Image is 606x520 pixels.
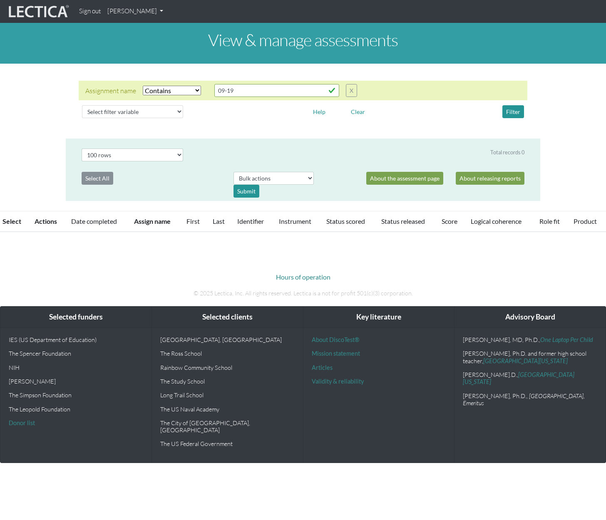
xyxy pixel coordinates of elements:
a: Help [309,107,329,115]
button: Clear [347,105,369,118]
div: Total records 0 [490,149,524,156]
a: Logical coherence [471,217,522,225]
a: About releasing reports [456,172,524,185]
p: The Leopold Foundation [9,406,143,413]
a: Last [213,217,225,225]
a: About the assessment page [366,172,443,185]
em: , [GEOGRAPHIC_DATA], Emeritus [463,392,585,406]
th: Actions [30,211,66,232]
p: Long Trail School [160,391,295,399]
p: [PERSON_NAME] [9,378,143,385]
a: About DiscoTest® [312,336,359,343]
p: The Study School [160,378,295,385]
a: Donor list [9,419,35,426]
p: Rainbow Community School [160,364,295,371]
a: Mission statement [312,350,360,357]
a: First [186,217,200,225]
button: X [346,84,357,97]
a: Instrument [279,217,311,225]
img: lecticalive [7,4,69,20]
div: Submit [233,185,259,198]
a: [PERSON_NAME] [104,3,166,20]
p: NIH [9,364,143,371]
p: IES (US Department of Education) [9,336,143,343]
a: One Laptop Per Child [540,336,593,343]
a: Articles [312,364,333,371]
div: Assignment name [85,86,136,96]
p: The Spencer Foundation [9,350,143,357]
p: The US Naval Academy [160,406,295,413]
div: Selected clients [152,307,303,328]
div: Advisory Board [454,307,606,328]
p: [PERSON_NAME], Ph.D. and former high school teacher, [463,350,597,364]
p: The Simpson Foundation [9,391,143,399]
p: The US Federal Government [160,440,295,447]
p: [GEOGRAPHIC_DATA], [GEOGRAPHIC_DATA] [160,336,295,343]
p: The Ross School [160,350,295,357]
a: Hours of operation [276,273,330,281]
a: Date completed [71,217,117,225]
a: Score [442,217,457,225]
p: [PERSON_NAME].D., [463,371,597,386]
div: Key literature [303,307,454,328]
button: Filter [502,105,524,118]
p: © 2025 Lectica, Inc. All rights reserved. Lectica is a not for profit 501(c)(3) corporation. [72,289,534,298]
p: [PERSON_NAME], Ph.D. [463,392,597,407]
button: Select All [82,172,113,185]
a: Status scored [326,217,365,225]
a: Status released [381,217,425,225]
p: The City of [GEOGRAPHIC_DATA], [GEOGRAPHIC_DATA] [160,419,295,434]
a: Product [574,217,597,225]
button: Help [309,105,329,118]
p: [PERSON_NAME], MD, Ph.D., [463,336,597,343]
a: Identifier [237,217,264,225]
a: Sign out [76,3,104,20]
th: Assign name [129,211,181,232]
a: [GEOGRAPHIC_DATA][US_STATE] [463,371,574,385]
a: Validity & reliability [312,378,364,385]
div: Selected funders [0,307,151,328]
a: Role fit [539,217,560,225]
a: [GEOGRAPHIC_DATA][US_STATE] [483,357,568,364]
